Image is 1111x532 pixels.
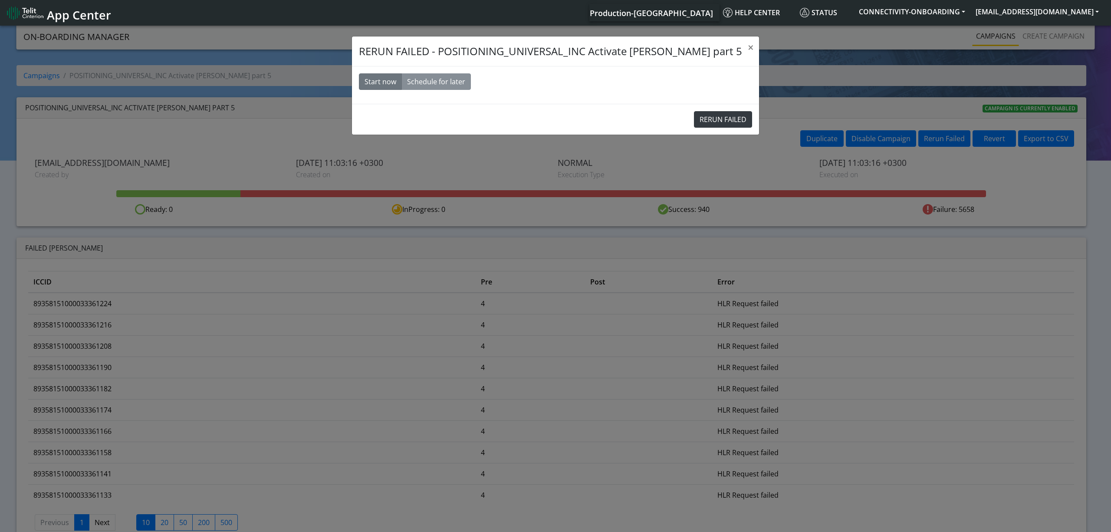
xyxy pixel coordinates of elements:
[723,8,780,17] span: Help center
[359,73,402,90] button: Start now
[47,7,111,23] span: App Center
[854,4,970,20] button: CONNECTIVITY-ONBOARDING
[743,37,759,58] button: Close
[970,4,1104,20] button: [EMAIL_ADDRESS][DOMAIN_NAME]
[723,8,733,17] img: knowledge.svg
[7,6,43,20] img: logo-telit-cinterion-gw-new.png
[590,8,713,18] span: Production-[GEOGRAPHIC_DATA]
[748,40,754,54] span: ×
[694,111,752,128] button: RERUN FAILED
[800,8,837,17] span: Status
[359,73,471,90] div: Basic example
[589,4,713,21] a: Your current platform instance
[359,43,753,59] h4: RERUN FAILED - POSITIONING_UNIVERSAL_INC Activate [PERSON_NAME] part 5
[401,73,471,90] button: Schedule for later
[800,8,809,17] img: status.svg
